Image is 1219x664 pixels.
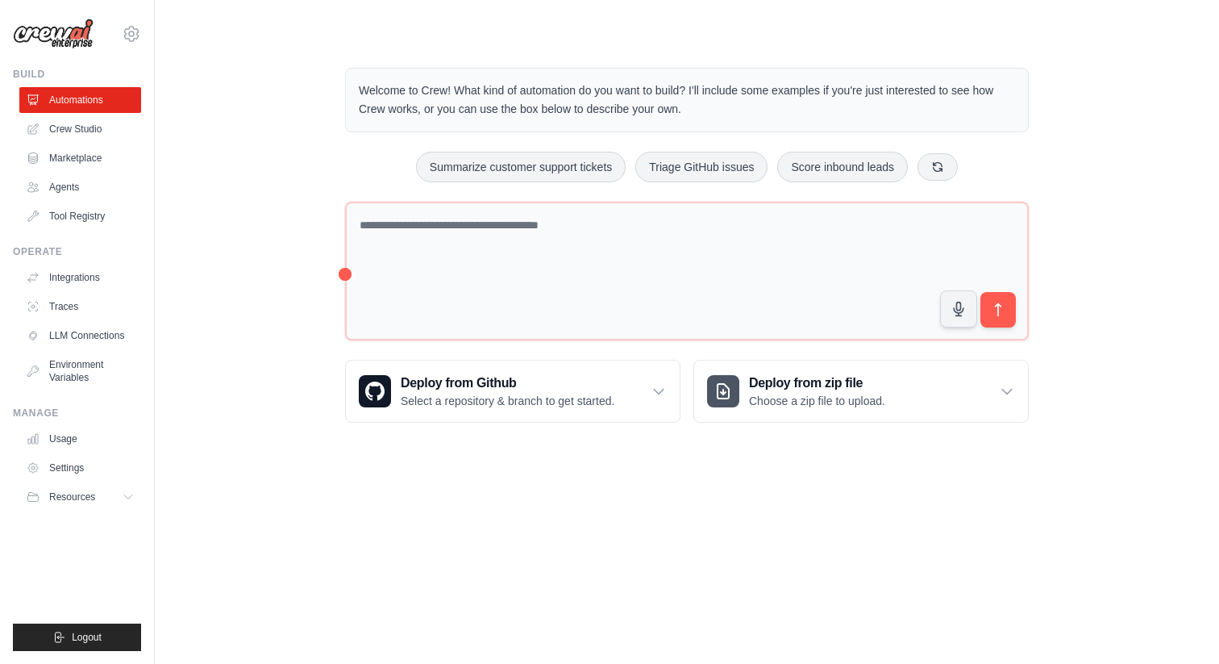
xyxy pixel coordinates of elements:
[635,152,768,182] button: Triage GitHub issues
[13,407,141,420] div: Manage
[19,426,141,452] a: Usage
[19,116,141,142] a: Crew Studio
[19,323,141,349] a: LLM Connections
[49,491,95,503] span: Resources
[13,68,141,81] div: Build
[416,152,626,182] button: Summarize customer support tickets
[72,631,102,644] span: Logout
[13,624,141,651] button: Logout
[19,352,141,390] a: Environment Variables
[19,174,141,200] a: Agents
[13,245,141,258] div: Operate
[19,145,141,171] a: Marketplace
[13,19,94,49] img: Logo
[401,374,614,393] h3: Deploy from Github
[19,203,141,229] a: Tool Registry
[749,374,885,393] h3: Deploy from zip file
[19,294,141,319] a: Traces
[19,265,141,290] a: Integrations
[401,393,614,409] p: Select a repository & branch to get started.
[1138,587,1219,664] iframe: Chat Widget
[777,152,908,182] button: Score inbound leads
[359,81,1015,119] p: Welcome to Crew! What kind of automation do you want to build? I'll include some examples if you'...
[19,455,141,481] a: Settings
[19,484,141,510] button: Resources
[19,87,141,113] a: Automations
[749,393,885,409] p: Choose a zip file to upload.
